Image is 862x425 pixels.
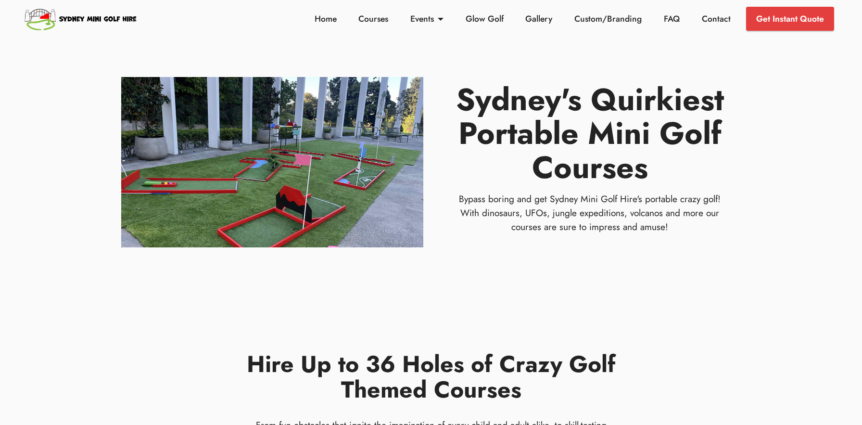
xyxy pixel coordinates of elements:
strong: Hire Up to 36 Holes of Crazy Golf Themed Courses [247,348,616,406]
a: Courses [356,13,391,25]
a: Gallery [523,13,555,25]
img: Mini Golf Courses [121,77,423,247]
a: Events [408,13,446,25]
a: Home [312,13,339,25]
a: FAQ [661,13,683,25]
a: Get Instant Quote [746,7,834,31]
img: Sydney Mini Golf Hire [23,5,139,33]
p: Bypass boring and get Sydney Mini Golf Hire's portable crazy golf! With dinosaurs, UFOs, jungle e... [454,192,725,233]
a: Glow Golf [463,13,506,25]
a: Contact [699,13,733,25]
a: Custom/Branding [572,13,645,25]
strong: Sydney's Quirkiest Portable Mini Golf Courses [456,77,724,190]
